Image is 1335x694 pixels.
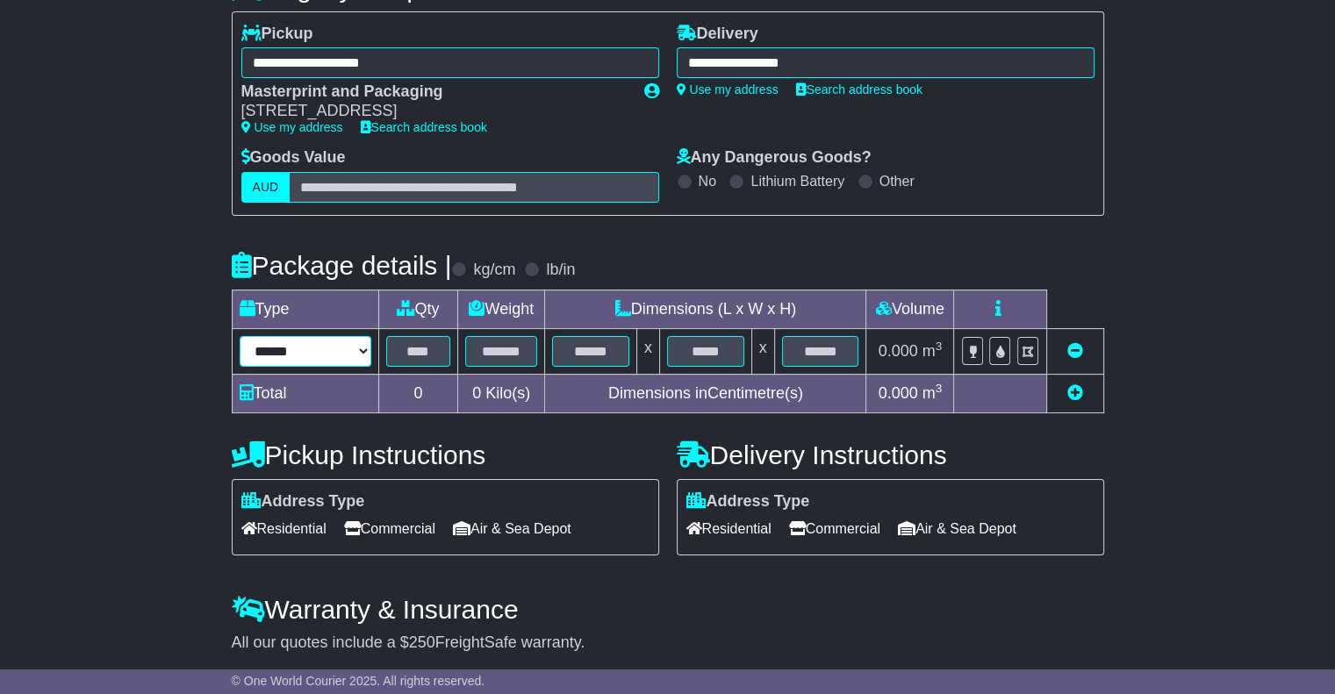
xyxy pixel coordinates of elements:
[546,261,575,280] label: lb/in
[677,440,1104,469] h4: Delivery Instructions
[232,595,1104,624] h4: Warranty & Insurance
[686,515,772,542] span: Residential
[879,173,915,190] label: Other
[750,173,844,190] label: Lithium Battery
[241,148,346,168] label: Goods Value
[686,492,810,512] label: Address Type
[458,290,545,328] td: Weight
[232,633,1104,653] div: All our quotes include a $ FreightSafe warranty.
[378,290,458,328] td: Qty
[453,515,571,542] span: Air & Sea Depot
[789,515,880,542] span: Commercial
[1067,384,1083,402] a: Add new item
[241,25,313,44] label: Pickup
[232,440,659,469] h4: Pickup Instructions
[361,120,487,134] a: Search address book
[458,374,545,412] td: Kilo(s)
[677,82,779,97] a: Use my address
[1067,342,1083,360] a: Remove this item
[241,82,627,102] div: Masterprint and Packaging
[922,342,943,360] span: m
[922,384,943,402] span: m
[472,384,481,402] span: 0
[241,172,291,203] label: AUD
[936,382,943,395] sup: 3
[898,515,1016,542] span: Air & Sea Depot
[241,492,365,512] label: Address Type
[545,374,866,412] td: Dimensions in Centimetre(s)
[232,290,378,328] td: Type
[879,342,918,360] span: 0.000
[636,328,659,374] td: x
[241,102,627,121] div: [STREET_ADDRESS]
[232,674,485,688] span: © One World Courier 2025. All rights reserved.
[409,633,435,651] span: 250
[241,120,343,134] a: Use my address
[677,148,872,168] label: Any Dangerous Goods?
[232,251,452,280] h4: Package details |
[677,25,758,44] label: Delivery
[866,290,954,328] td: Volume
[879,384,918,402] span: 0.000
[232,374,378,412] td: Total
[699,173,716,190] label: No
[241,515,327,542] span: Residential
[751,328,774,374] td: x
[473,261,515,280] label: kg/cm
[378,374,458,412] td: 0
[796,82,922,97] a: Search address book
[344,515,435,542] span: Commercial
[545,290,866,328] td: Dimensions (L x W x H)
[936,340,943,353] sup: 3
